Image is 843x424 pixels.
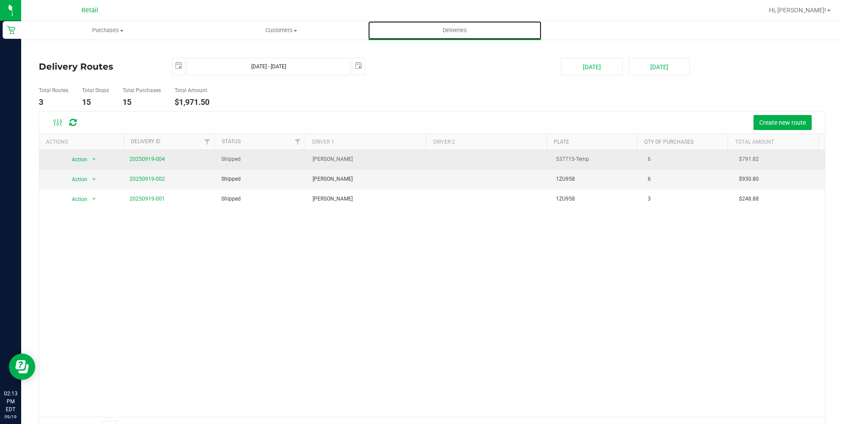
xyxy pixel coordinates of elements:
[64,153,88,166] span: Action
[9,353,35,380] iframe: Resource center
[64,193,88,205] span: Action
[556,175,575,183] span: 1ZU958
[4,390,17,413] p: 02:13 PM EDT
[628,58,690,75] button: [DATE]
[123,88,161,93] h5: Total Purchases
[739,155,759,164] span: $791.82
[4,413,17,420] p: 09/19
[759,119,806,126] span: Create new route
[130,156,165,162] a: 20250919-004
[221,175,241,183] span: Shipped
[753,115,812,130] button: Create new route
[22,26,194,34] span: Purchases
[89,193,100,205] span: select
[222,138,241,145] a: Status
[556,155,589,164] span: 537715-Temp
[648,195,651,203] span: 3
[648,175,651,183] span: 6
[554,139,569,145] a: Plate
[368,21,541,40] a: Deliveries
[739,175,759,183] span: $930.80
[431,26,479,34] span: Deliveries
[7,26,15,34] inline-svg: Retail
[82,98,109,107] h4: 15
[64,173,88,186] span: Action
[175,98,209,107] h4: $1,971.50
[739,195,759,203] span: $248.88
[561,58,623,75] button: [DATE]
[644,139,694,145] a: Qty of Purchases
[89,173,100,186] span: select
[200,134,214,149] a: Filter
[130,176,165,182] a: 20250919-002
[426,134,547,149] th: Driver 2
[131,138,160,145] a: Delivery ID
[221,155,241,164] span: Shipped
[195,26,367,34] span: Customers
[82,88,109,93] h5: Total Stops
[39,88,68,93] h5: Total Routes
[39,98,68,107] h4: 3
[313,175,353,183] span: [PERSON_NAME]
[313,155,353,164] span: [PERSON_NAME]
[769,7,826,14] span: Hi, [PERSON_NAME]!
[175,88,209,93] h5: Total Amount
[221,195,241,203] span: Shipped
[130,196,165,202] a: 20250919-001
[194,21,368,40] a: Customers
[648,155,651,164] span: 6
[172,58,185,74] span: select
[727,134,818,149] th: Total Amount
[89,153,100,166] span: select
[313,195,353,203] span: [PERSON_NAME]
[21,21,194,40] a: Purchases
[82,7,98,14] span: Retail
[352,58,365,74] span: select
[556,195,575,203] span: 1ZU958
[305,134,426,149] th: Driver 1
[39,58,159,75] h4: Delivery Routes
[291,134,305,149] a: Filter
[123,98,161,107] h4: 15
[46,139,120,145] div: Actions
